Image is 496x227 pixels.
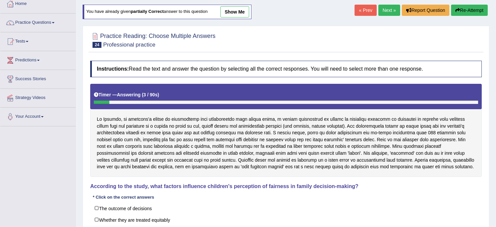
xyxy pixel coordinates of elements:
b: ) [158,92,159,97]
a: « Prev [355,5,376,16]
div: You have already given answer to this question [83,5,251,19]
h2: Practice Reading: Choose Multiple Answers [90,31,215,48]
b: ( [142,92,143,97]
b: partially correct [131,9,164,14]
label: The outcome of decisions [90,202,482,214]
h4: According to the study, what factors influence children's perception of fairness in family decisi... [90,183,482,189]
b: Answering [117,92,141,97]
b: 3 / 90s [143,92,158,97]
div: * Click on the correct answers [90,194,157,200]
span: 24 [93,42,101,48]
a: Tests [0,32,76,49]
small: Professional practice [103,42,155,48]
b: Instructions: [97,66,129,72]
label: Whether they are treated equitably [90,214,482,226]
a: Strategy Videos [0,89,76,105]
a: Your Account [0,108,76,124]
a: Predictions [0,51,76,68]
h4: Read the text and answer the question by selecting all the correct responses. You will need to se... [90,61,482,77]
a: Success Stories [0,70,76,86]
div: Lo Ipsumdo, si ametcons'a elitse do eiusmodtemp inci utlaboreetdo magn aliqua enima, m veniam qui... [90,84,482,177]
h5: Timer — [94,92,159,97]
a: Next » [378,5,400,16]
a: Practice Questions [0,14,76,30]
button: Re-Attempt [451,5,488,16]
a: show me [220,6,249,17]
button: Report Question [402,5,449,16]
